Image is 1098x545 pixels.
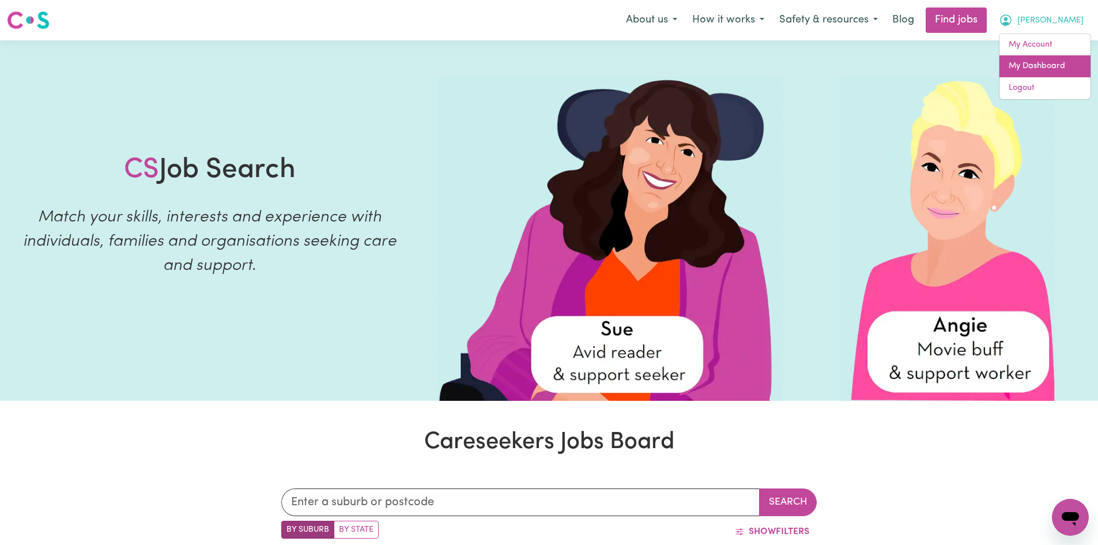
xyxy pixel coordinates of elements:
span: [PERSON_NAME] [1017,14,1084,27]
button: Safety & resources [772,8,885,32]
a: My Account [999,34,1091,56]
button: My Account [991,8,1091,32]
input: Enter a suburb or postcode [281,488,760,516]
p: Match your skills, interests and experience with individuals, families and organisations seeking ... [14,205,405,278]
span: CS [124,156,159,184]
a: Careseekers logo [7,7,50,33]
button: Search [759,488,817,516]
button: How it works [685,8,772,32]
a: Find jobs [926,7,987,33]
a: Logout [999,77,1091,99]
div: My Account [999,33,1091,100]
span: Show [749,527,776,536]
button: About us [618,8,685,32]
h1: Job Search [124,154,296,187]
label: Search by state [334,521,379,539]
a: Blog [885,7,921,33]
button: ShowFilters [727,521,817,543]
label: Search by suburb/post code [281,521,334,539]
iframe: Button to launch messaging window, conversation in progress [1052,499,1089,536]
a: My Dashboard [999,55,1091,77]
img: Careseekers logo [7,10,50,31]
